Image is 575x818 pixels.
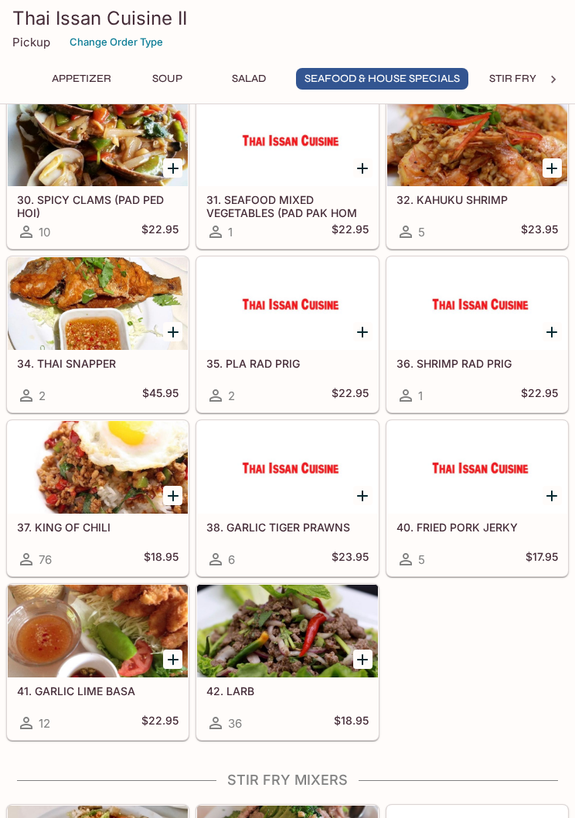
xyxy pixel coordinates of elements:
[197,257,377,350] div: 35. PLA RAD PRIG
[8,257,188,350] div: 34. THAI SNAPPER
[228,552,235,567] span: 6
[521,222,558,241] h5: $23.95
[132,68,202,90] button: Soup
[7,256,189,412] a: 34. THAI SNAPPER2$45.95
[332,550,369,569] h5: $23.95
[332,386,369,405] h5: $22.95
[63,30,170,54] button: Change Order Type
[386,256,568,412] a: 36. SHRIMP RAD PRIG1$22.95
[6,772,569,789] h4: Stir Fry Mixers
[387,93,567,186] div: 32. KAHUKU SHRIMP
[543,158,562,178] button: Add 32. KAHUKU SHRIMP
[12,6,563,30] h3: Thai Issan Cuisine II
[521,386,558,405] h5: $22.95
[163,650,182,669] button: Add 41. GARLIC LIME BASA
[39,389,46,403] span: 2
[386,420,568,576] a: 40. FRIED PORK JERKY5$17.95
[163,158,182,178] button: Add 30. SPICY CLAMS (PAD PED HOI)
[418,552,425,567] span: 5
[12,35,50,49] p: Pickup
[526,550,558,569] h5: $17.95
[197,421,377,514] div: 38. GARLIC TIGER PRAWNS
[141,222,179,241] h5: $22.95
[142,386,179,405] h5: $45.95
[353,322,373,341] button: Add 35. PLA RAD PRIG
[353,650,373,669] button: Add 42. LARB
[197,93,377,186] div: 31. SEAFOOD MIXED VEGETABLES (PAD PAK HOM MID)
[386,93,568,249] a: 32. KAHUKU SHRIMP5$23.95
[206,521,368,534] h5: 38. GARLIC TIGER PRAWNS
[418,225,425,239] span: 5
[206,357,368,370] h5: 35. PLA RAD PRIG
[206,193,368,219] h5: 31. SEAFOOD MIXED VEGETABLES (PAD PAK HOM MID)
[141,714,179,732] h5: $22.95
[353,158,373,178] button: Add 31. SEAFOOD MIXED VEGETABLES (PAD PAK HOM MID)
[8,585,188,677] div: 41. GARLIC LIME BASA
[387,421,567,514] div: 40. FRIED PORK JERKY
[197,585,377,677] div: 42. LARB
[396,357,558,370] h5: 36. SHRIMP RAD PRIG
[8,421,188,514] div: 37. KING OF CHILI
[17,193,179,219] h5: 30. SPICY CLAMS (PAD PED HOI)
[353,486,373,505] button: Add 38. GARLIC TIGER PRAWNS
[144,550,179,569] h5: $18.95
[17,521,179,534] h5: 37. KING OF CHILI
[7,420,189,576] a: 37. KING OF CHILI76$18.95
[7,584,189,740] a: 41. GARLIC LIME BASA12$22.95
[334,714,369,732] h5: $18.95
[543,486,562,505] button: Add 40. FRIED PORK JERKY
[163,486,182,505] button: Add 37. KING OF CHILI
[43,68,120,90] button: Appetizer
[228,225,233,239] span: 1
[206,684,368,698] h5: 42. LARB
[296,68,468,90] button: Seafood & House Specials
[163,322,182,341] button: Add 34. THAI SNAPPER
[39,225,50,239] span: 10
[228,716,242,731] span: 36
[196,584,378,740] a: 42. LARB36$18.95
[396,193,558,206] h5: 32. KAHUKU SHRIMP
[332,222,369,241] h5: $22.95
[8,93,188,186] div: 30. SPICY CLAMS (PAD PED HOI)
[196,93,378,249] a: 31. SEAFOOD MIXED VEGETABLES (PAD PAK HOM MID)1$22.95
[196,256,378,412] a: 35. PLA RAD PRIG2$22.95
[39,552,52,567] span: 76
[396,521,558,534] h5: 40. FRIED PORK JERKY
[214,68,284,90] button: Salad
[387,257,567,350] div: 36. SHRIMP RAD PRIG
[17,684,179,698] h5: 41. GARLIC LIME BASA
[39,716,50,731] span: 12
[17,357,179,370] h5: 34. THAI SNAPPER
[228,389,235,403] span: 2
[7,93,189,249] a: 30. SPICY CLAMS (PAD PED HOI)10$22.95
[196,420,378,576] a: 38. GARLIC TIGER PRAWNS6$23.95
[418,389,423,403] span: 1
[543,322,562,341] button: Add 36. SHRIMP RAD PRIG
